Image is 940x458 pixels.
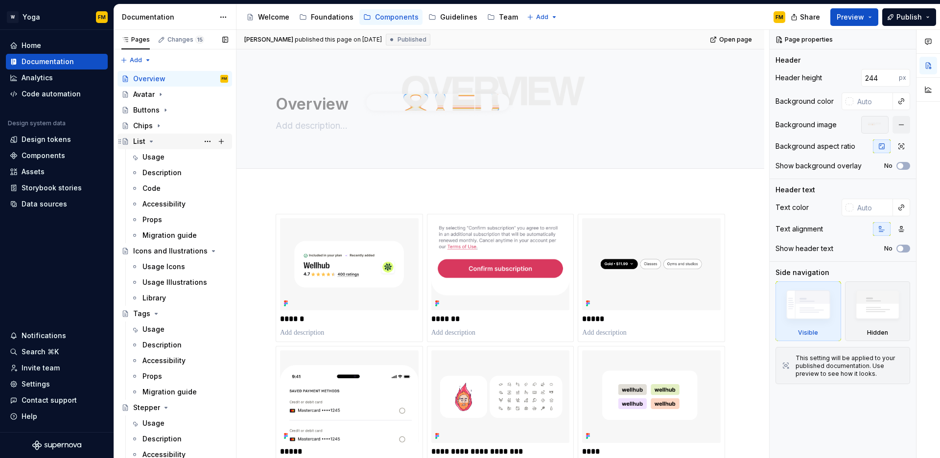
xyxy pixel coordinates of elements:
div: Analytics [22,73,53,83]
div: Data sources [22,199,67,209]
a: Data sources [6,196,108,212]
div: Guidelines [440,12,477,22]
div: Components [22,151,65,160]
a: Buttons [117,102,232,118]
div: Documentation [122,12,214,22]
div: Team [499,12,518,22]
div: Usage [142,152,164,162]
div: Avatar [133,90,155,99]
div: published this page on [DATE] [295,36,382,44]
a: Accessibility [127,196,232,212]
div: Design system data [8,119,66,127]
div: Side navigation [775,268,829,277]
div: Foundations [311,12,353,22]
div: Icons and Ilustrations [133,246,208,256]
span: Add [536,13,548,21]
span: Open page [719,36,752,44]
span: Published [398,36,426,44]
img: 9afe097a-b571-4f38-933c-ee4729198856.png [582,350,721,442]
div: Usage [142,324,164,334]
div: Page tree [242,7,522,27]
div: Show header text [775,244,833,253]
a: Chips [117,118,232,134]
div: Search ⌘K [22,347,59,357]
a: Documentation [6,54,108,69]
div: Hidden [845,281,911,341]
a: Props [127,368,232,384]
div: Migration guide [142,230,197,240]
span: Preview [837,12,864,22]
div: Usage Illustrations [142,277,207,287]
div: Props [142,215,162,225]
a: Library [127,290,232,306]
div: Description [142,434,182,444]
span: Add [130,56,142,64]
a: Description [127,431,232,447]
button: Help [6,409,108,424]
a: OverviewFM [117,71,232,87]
a: Analytics [6,70,108,86]
span: Share [800,12,820,22]
a: Assets [6,164,108,180]
div: Changes [167,36,204,44]
div: Home [22,41,41,50]
button: Search ⌘K [6,344,108,360]
span: Publish [896,12,922,22]
div: Migration guide [142,387,197,397]
a: Components [359,9,423,25]
a: Migration guide [127,228,232,243]
div: Visible [775,281,841,341]
div: Storybook stories [22,183,82,193]
div: Description [142,168,182,178]
div: Overview [133,74,165,84]
a: Usage [127,321,232,337]
div: Chips [133,121,153,131]
input: Auto [853,92,893,110]
button: Add [117,53,154,67]
textarea: Overview [274,92,723,116]
div: Code [142,183,161,193]
a: Team [483,9,522,25]
div: Background color [775,96,834,106]
button: Add [524,10,561,24]
div: Usage Icons [142,262,185,272]
a: Usage [127,415,232,431]
button: Share [786,8,826,26]
p: px [899,74,906,82]
div: Header height [775,73,822,83]
div: Accessibility [142,356,186,366]
span: 15 [195,36,204,44]
a: Usage Illustrations [127,275,232,290]
a: Guidelines [424,9,481,25]
a: Migration guide [127,384,232,400]
a: Accessibility [127,353,232,368]
input: Auto [861,69,899,87]
div: Background image [775,120,837,130]
div: Background aspect ratio [775,141,855,151]
div: Accessibility [142,199,186,209]
label: No [884,162,893,170]
a: Props [127,212,232,228]
div: Code automation [22,89,81,99]
div: Visible [798,329,818,337]
div: Notifications [22,331,66,341]
a: Design tokens [6,132,108,147]
div: FM [222,74,227,84]
div: Props [142,371,162,381]
a: Welcome [242,9,293,25]
div: FM [775,13,783,21]
a: Avatar [117,87,232,102]
div: List [133,137,145,146]
input: Auto [853,199,893,216]
a: Usage [127,149,232,165]
div: Components [375,12,419,22]
span: [PERSON_NAME] [244,36,293,44]
div: Contact support [22,395,77,405]
div: Tags [133,309,150,319]
div: Stepper [133,403,160,412]
svg: Supernova Logo [32,440,81,450]
a: List [117,134,232,149]
a: Invite team [6,360,108,376]
div: Settings [22,379,50,389]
